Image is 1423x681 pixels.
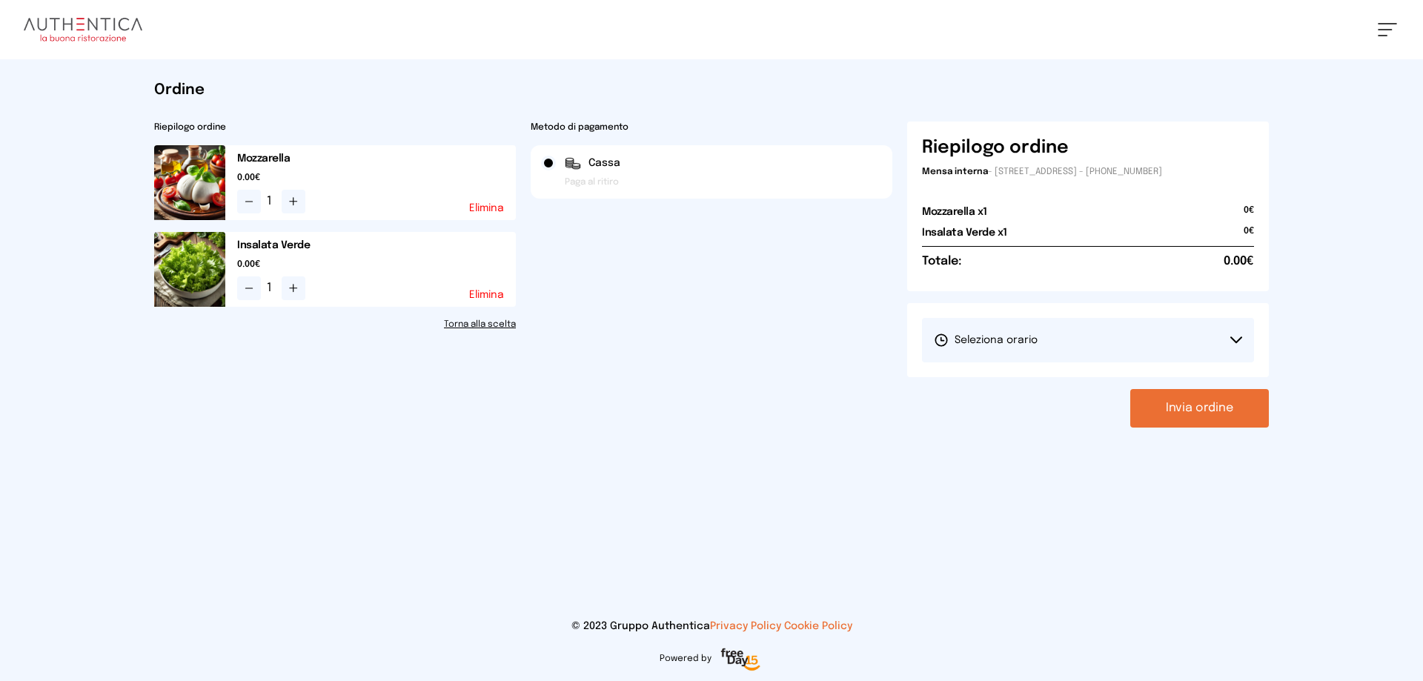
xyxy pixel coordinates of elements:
h2: Insalata Verde x1 [922,225,1007,240]
img: logo.8f33a47.png [24,18,142,41]
h2: Mozzarella x1 [922,205,987,219]
span: Powered by [660,653,711,665]
span: 1 [267,193,276,210]
h6: Totale: [922,253,961,270]
button: Seleziona orario [922,318,1254,362]
span: 1 [267,279,276,297]
h2: Metodo di pagamento [531,122,892,133]
button: Elimina [469,290,504,300]
img: logo-freeday.3e08031.png [717,645,764,675]
span: Mensa interna [922,167,988,176]
a: Torna alla scelta [154,319,516,330]
h1: Ordine [154,80,1269,101]
img: media [154,145,225,220]
span: 0.00€ [1224,253,1254,270]
a: Cookie Policy [784,621,852,631]
h6: Riepilogo ordine [922,136,1069,160]
span: 0€ [1244,205,1254,225]
span: Cassa [588,156,620,170]
h2: Riepilogo ordine [154,122,516,133]
p: © 2023 Gruppo Authentica [24,619,1399,634]
span: 0.00€ [237,172,516,184]
button: Invia ordine [1130,389,1269,428]
p: - [STREET_ADDRESS] - [PHONE_NUMBER] [922,166,1254,178]
button: Elimina [469,203,504,213]
img: media [154,232,225,307]
h2: Insalata Verde [237,238,516,253]
h2: Mozzarella [237,151,516,166]
span: Seleziona orario [934,333,1038,348]
span: 0€ [1244,225,1254,246]
span: 0.00€ [237,259,516,270]
span: Paga al ritiro [565,176,619,188]
a: Privacy Policy [710,621,781,631]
